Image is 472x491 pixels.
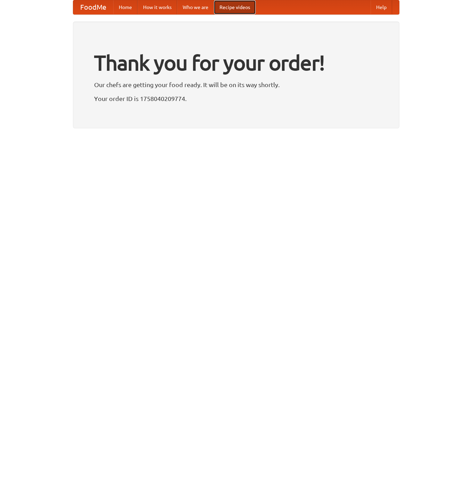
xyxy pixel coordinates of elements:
[73,0,113,14] a: FoodMe
[113,0,138,14] a: Home
[94,93,378,104] p: Your order ID is 1758040209774.
[94,46,378,79] h1: Thank you for your order!
[177,0,214,14] a: Who we are
[371,0,392,14] a: Help
[94,79,378,90] p: Our chefs are getting your food ready. It will be on its way shortly.
[138,0,177,14] a: How it works
[214,0,256,14] a: Recipe videos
